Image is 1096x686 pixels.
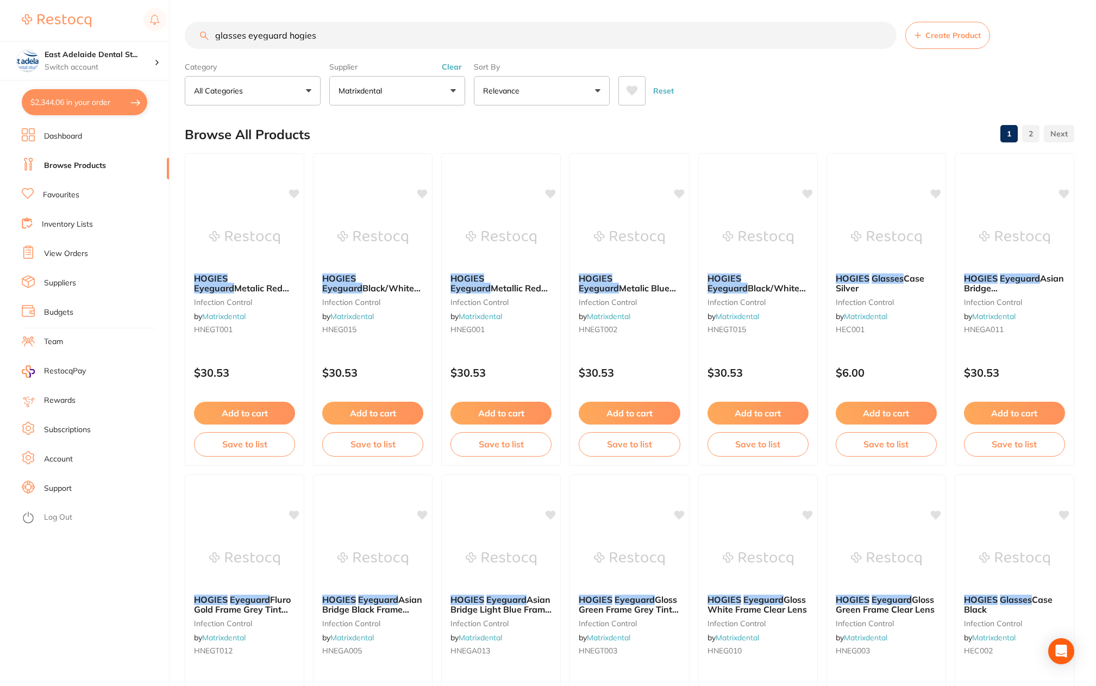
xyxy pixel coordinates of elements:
p: Matrixdental [339,85,386,96]
img: East Adelaide Dental Studio [17,50,39,72]
span: by [836,633,887,643]
em: Eyeguard [743,594,784,605]
em: Eyeguard [450,283,491,294]
span: Asian Bridge Black Frame Clear Lens [322,594,422,625]
span: Metalic Red Frame Grey Tint Lens [194,283,289,303]
em: HOGIES [450,594,484,605]
div: Open Intercom Messenger [1048,638,1074,664]
span: by [579,311,630,321]
span: by [964,633,1016,643]
b: HOGIES Eyeguard Metallic Red Frame Clear Lens [450,273,552,294]
button: Reset [650,76,677,105]
em: Eyeguard [707,283,748,294]
button: Save to list [579,432,680,456]
img: Restocq Logo [22,14,91,27]
em: HOGIES [194,594,228,605]
b: HOGIES Eyeguard Gloss Green Frame Grey Tint Lens [579,595,680,615]
p: Relevance [483,85,524,96]
a: RestocqPay [22,365,86,378]
em: HOGIES [836,273,869,284]
span: by [194,633,246,643]
button: Add to cart [579,402,680,425]
span: Gloss Green Frame Clear Lens [836,594,935,615]
span: HNEGA005 [322,646,362,656]
em: HOGIES [322,273,356,284]
span: by [579,633,630,643]
span: Gloss Green Frame Grey Tint Lens [579,594,679,625]
p: Switch account [45,62,154,73]
small: infection control [836,298,937,307]
b: HOGIES Eyeguard Gloss White Frame Clear Lens [707,595,809,615]
span: Create Product [925,31,981,40]
em: HOGIES [194,273,228,284]
a: Rewards [44,395,76,406]
a: Matrixdental [459,311,502,321]
span: HNEG001 [450,325,485,334]
img: HOGIES Eyeguard Gloss White Frame Clear Lens [723,532,793,586]
b: HOGIES Eyeguard Fluro Gold Frame Grey Tint Lens [194,595,295,615]
button: Save to list [964,432,1065,456]
a: Matrixdental [202,633,246,643]
span: Metalic Blue Frame Grey Tint Lens [579,283,676,303]
button: All Categories [185,76,321,105]
b: HOGIES Glasses Case Silver [836,273,937,294]
button: Create Product [905,22,990,49]
em: HOGIES [579,594,612,605]
em: Eyeguard [194,283,234,294]
small: infection control [707,298,809,307]
a: Support [44,483,72,494]
small: infection control [322,619,423,628]
button: Add to cart [707,402,809,425]
label: Category [185,62,321,72]
button: Matrixdental [329,76,465,105]
small: infection control [194,298,295,307]
p: $30.53 [194,366,295,379]
em: Glasses [872,273,904,284]
span: Black/White Marble Frame Clear Lens [322,283,421,314]
b: HOGIES Eyeguard Asian Bridge Light Blue Frame Clear Lens [450,595,552,615]
em: Eyeguard [230,594,270,605]
button: $2,344.06 in your order [22,89,147,115]
span: by [964,311,1016,321]
em: HOGIES [450,273,484,284]
span: by [450,633,502,643]
p: All Categories [194,85,247,96]
a: Suppliers [44,278,76,289]
span: HNEGA011 [964,325,1004,334]
img: HOGIES Eyeguard Black/White Marble Frame Clear Lens [337,210,408,265]
b: HOGIES Eyeguard Asian Bridge Fluoro Pink Frame Clear Lens [964,273,1065,294]
p: $6.00 [836,366,937,379]
span: Asian Bridge Light Blue Frame Clear Lens [450,594,552,625]
a: Restocq Logo [22,8,91,33]
span: by [707,311,759,321]
em: Eyeguard [486,594,527,605]
p: $30.53 [579,366,680,379]
span: RestocqPay [44,366,86,377]
img: HOGIES Eyeguard Gloss Green Frame Clear Lens [851,532,922,586]
a: Subscriptions [44,425,91,435]
button: Relevance [474,76,610,105]
a: Browse Products [44,160,106,171]
small: infection control [964,619,1065,628]
a: Matrixdental [972,633,1016,643]
img: HOGIES Eyeguard Metalic Red Frame Grey Tint Lens [209,210,280,265]
button: Log Out [22,509,166,527]
span: by [450,311,502,321]
a: Log Out [44,512,72,523]
b: HOGIES Eyeguard Gloss Green Frame Clear Lens [836,595,937,615]
h2: Browse All Products [185,127,310,142]
small: infection control [579,298,680,307]
span: HEC001 [836,325,865,334]
small: infection control [450,619,552,628]
b: HOGIES Eyeguard Metalic Red Frame Grey Tint Lens [194,273,295,294]
label: Supplier [329,62,465,72]
small: infection control [194,619,295,628]
span: Gloss White Frame Clear Lens [707,594,807,615]
em: Glasses [1000,594,1032,605]
h4: East Adelaide Dental Studio [45,49,154,60]
span: HNEGT012 [194,646,233,656]
em: HOGIES [836,594,869,605]
small: infection control [836,619,937,628]
em: Eyeguard [615,594,655,605]
em: HOGIES [707,594,741,605]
